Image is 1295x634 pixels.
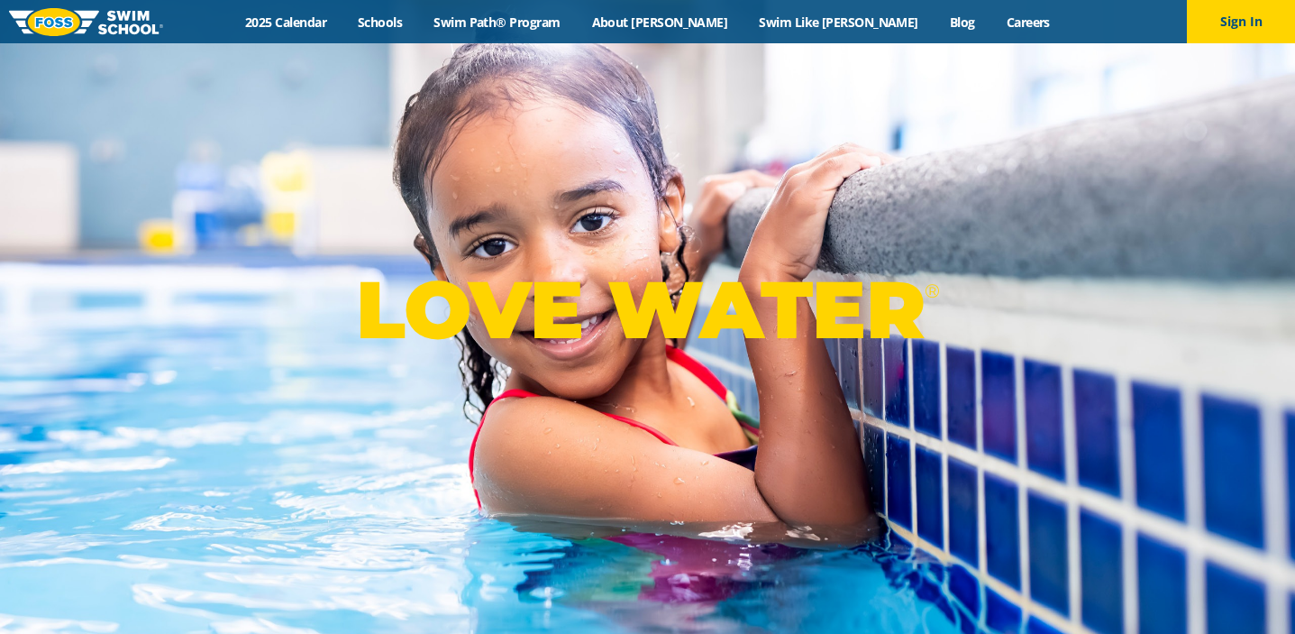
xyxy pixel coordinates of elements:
[230,14,342,31] a: 2025 Calendar
[990,14,1065,31] a: Careers
[576,14,743,31] a: About [PERSON_NAME]
[342,14,418,31] a: Schools
[9,8,163,36] img: FOSS Swim School Logo
[356,262,939,358] p: LOVE WATER
[925,280,939,302] sup: ®
[934,14,990,31] a: Blog
[743,14,935,31] a: Swim Like [PERSON_NAME]
[418,14,576,31] a: Swim Path® Program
